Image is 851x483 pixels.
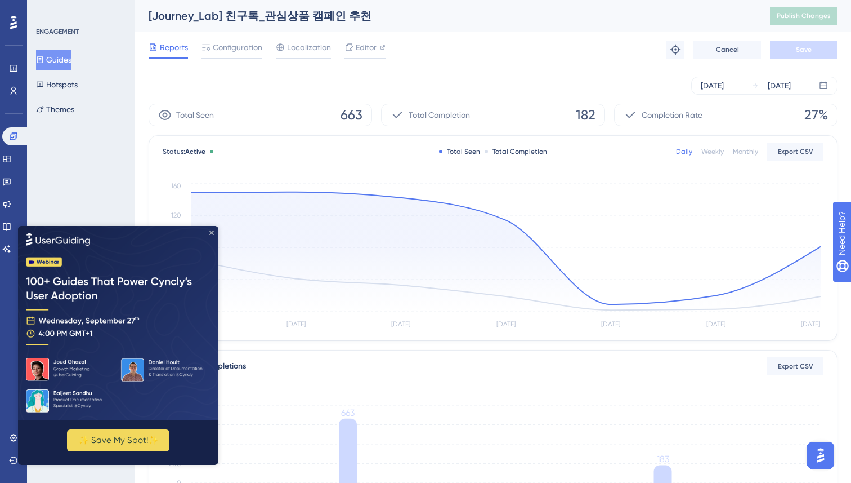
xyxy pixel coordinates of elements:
tspan: [DATE] [601,320,620,328]
span: Cancel [716,45,739,54]
span: Total Completion [409,108,470,122]
span: Active [185,148,205,156]
span: 663 [341,106,362,124]
button: Publish Changes [770,7,837,25]
div: Daily [676,147,692,156]
div: Close Preview [191,5,196,9]
tspan: [DATE] [706,320,725,328]
span: Export CSV [778,362,813,371]
button: Cancel [693,41,761,59]
button: Hotspots [36,74,78,95]
span: Completion Rate [642,108,702,122]
span: Reports [160,41,188,54]
tspan: 183 [657,454,669,464]
span: 182 [576,106,595,124]
span: Status: [163,147,205,156]
div: [Journey_Lab] 친구톡_관심상품 캠페인 추천 [149,8,742,24]
span: Publish Changes [777,11,831,20]
div: ENGAGEMENT [36,27,79,36]
div: Total Completion [485,147,547,156]
span: Need Help? [26,3,70,16]
button: Themes [36,99,74,119]
div: Weekly [701,147,724,156]
span: Editor [356,41,377,54]
div: [DATE] [768,79,791,92]
tspan: [DATE] [496,320,516,328]
tspan: 160 [171,182,181,190]
iframe: UserGuiding AI Assistant Launcher [804,438,837,472]
span: 27% [804,106,828,124]
button: Guides [36,50,71,70]
tspan: 200 [169,460,181,468]
button: Export CSV [767,143,823,161]
button: Save [770,41,837,59]
tspan: [DATE] [801,320,820,328]
tspan: 663 [341,407,355,418]
tspan: [DATE] [286,320,306,328]
div: [DATE] [701,79,724,92]
span: Configuration [213,41,262,54]
button: Export CSV [767,357,823,375]
span: Localization [287,41,331,54]
div: Total Seen [439,147,480,156]
span: Total Seen [176,108,214,122]
span: Save [796,45,812,54]
div: Monthly [733,147,758,156]
span: Export CSV [778,147,813,156]
tspan: 120 [171,211,181,219]
tspan: [DATE] [391,320,410,328]
button: ✨ Save My Spot!✨ [49,203,151,225]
